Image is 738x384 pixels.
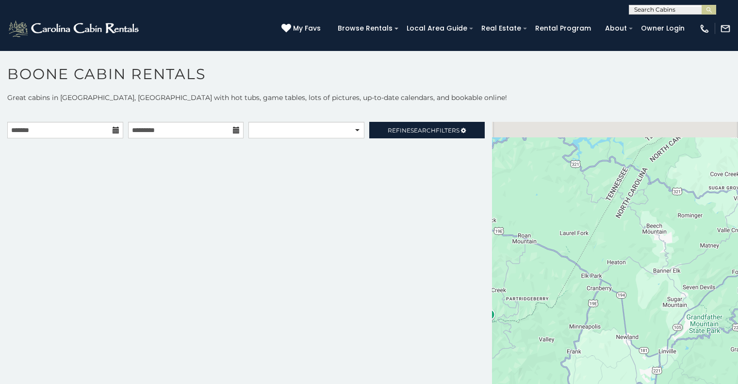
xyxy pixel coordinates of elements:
a: Rental Program [530,21,596,36]
img: White-1-2.png [7,19,142,38]
img: phone-regular-white.png [699,23,710,34]
a: Browse Rentals [333,21,397,36]
a: My Favs [281,23,323,34]
a: Owner Login [636,21,689,36]
span: Search [410,127,436,134]
span: My Favs [293,23,321,33]
a: Local Area Guide [402,21,472,36]
a: Real Estate [476,21,526,36]
span: Refine Filters [388,127,459,134]
img: mail-regular-white.png [720,23,731,34]
a: RefineSearchFilters [369,122,485,138]
a: About [600,21,632,36]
